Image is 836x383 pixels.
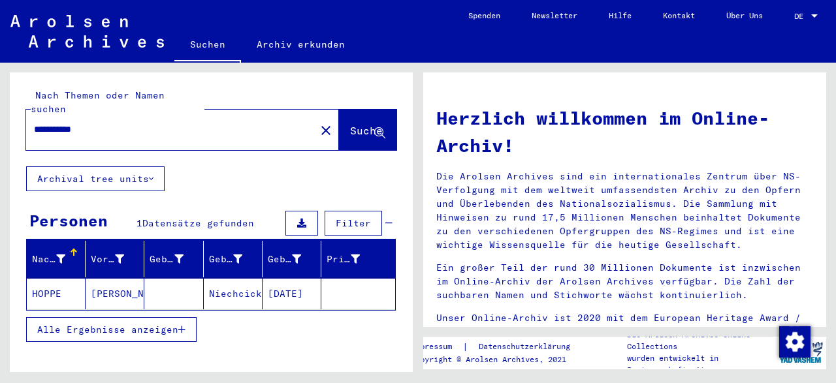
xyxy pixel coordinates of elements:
[268,253,301,266] div: Geburtsdatum
[627,352,776,376] p: wurden entwickelt in Partnerschaft mit
[86,278,144,309] mat-cell: [PERSON_NAME]
[150,253,183,266] div: Geburtsname
[436,311,813,352] p: Unser Online-Archiv ist 2020 mit dem European Heritage Award / Europa Nostra Award 2020 ausgezeic...
[209,249,262,269] div: Geburt‏
[32,253,65,266] div: Nachname
[204,241,263,277] mat-header-cell: Geburt‏
[327,249,379,269] div: Prisoner #
[468,340,586,354] a: Datenschutzerklärung
[350,124,383,137] span: Suche
[241,29,361,60] a: Archiv erkunden
[336,217,371,229] span: Filter
[318,123,334,138] mat-icon: close
[779,326,810,357] div: Zustimmung ändern
[779,326,811,358] img: Zustimmung ändern
[321,241,395,277] mat-header-cell: Prisoner #
[142,217,254,229] span: Datensätze gefunden
[325,211,382,236] button: Filter
[26,166,165,191] button: Archival tree units
[794,12,809,21] span: DE
[174,29,241,63] a: Suchen
[313,117,339,143] button: Clear
[436,170,813,252] p: Die Arolsen Archives sind ein internationales Zentrum über NS-Verfolgung mit dem weltweit umfasse...
[411,340,586,354] div: |
[263,241,321,277] mat-header-cell: Geburtsdatum
[436,104,813,159] h1: Herzlich willkommen im Online-Archiv!
[339,110,396,150] button: Suche
[150,249,202,269] div: Geburtsname
[204,278,263,309] mat-cell: Niechcicko
[411,354,586,365] p: Copyright © Arolsen Archives, 2021
[137,217,142,229] span: 1
[209,253,242,266] div: Geburt‏
[27,278,86,309] mat-cell: HOPPE
[263,278,321,309] mat-cell: [DATE]
[29,209,108,232] div: Personen
[268,249,321,269] div: Geburtsdatum
[411,340,462,354] a: Impressum
[144,241,203,277] mat-header-cell: Geburtsname
[327,253,360,266] div: Prisoner #
[627,329,776,352] p: Die Arolsen Archives Online-Collections
[27,241,86,277] mat-header-cell: Nachname
[32,249,85,269] div: Nachname
[26,317,197,342] button: Alle Ergebnisse anzeigen
[91,253,124,266] div: Vorname
[91,249,144,269] div: Vorname
[436,261,813,302] p: Ein großer Teil der rund 30 Millionen Dokumente ist inzwischen im Online-Archiv der Arolsen Archi...
[31,89,165,115] mat-label: Nach Themen oder Namen suchen
[37,324,178,335] span: Alle Ergebnisse anzeigen
[10,15,164,48] img: Arolsen_neg.svg
[86,241,144,277] mat-header-cell: Vorname
[777,336,826,369] img: yv_logo.png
